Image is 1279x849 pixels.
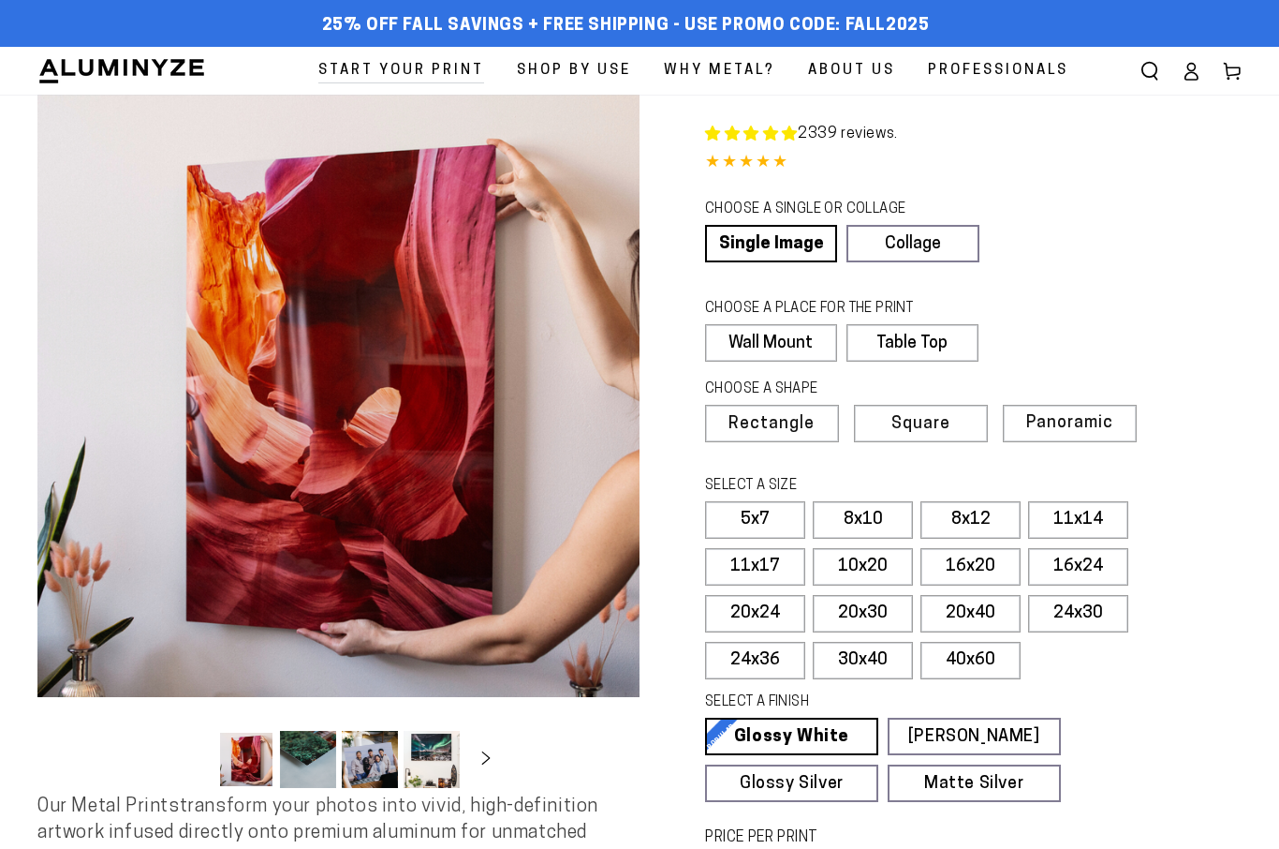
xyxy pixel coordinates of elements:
button: Slide right [465,739,507,781]
label: 10x20 [813,548,913,586]
img: Aluminyze [37,57,206,85]
media-gallery: Gallery Viewer [37,95,639,794]
button: Load image 4 in gallery view [404,731,460,788]
span: Square [891,416,950,433]
a: About Us [794,47,909,95]
label: 8x12 [920,501,1021,539]
a: Professionals [914,47,1082,95]
label: 20x24 [705,595,805,633]
span: About Us [808,58,895,83]
label: 11x17 [705,548,805,586]
a: Glossy White [705,718,878,755]
summary: Search our site [1129,51,1170,92]
label: 11x14 [1028,501,1128,539]
legend: CHOOSE A SINGLE OR COLLAGE [705,200,962,220]
span: Professionals [928,58,1068,83]
span: Panoramic [1026,414,1113,432]
legend: SELECT A FINISH [705,693,1020,713]
a: [PERSON_NAME] [888,718,1061,755]
label: 20x30 [813,595,913,633]
label: Wall Mount [705,324,837,362]
label: 16x24 [1028,548,1128,586]
label: 8x10 [813,501,913,539]
a: Why Metal? [650,47,789,95]
label: PRICE PER PRINT [705,827,1242,849]
legend: CHOOSE A SHAPE [705,380,963,400]
span: Rectangle [728,416,815,433]
a: Glossy Silver [705,765,878,802]
a: Shop By Use [503,47,645,95]
div: 4.84 out of 5.0 stars [705,150,1242,177]
legend: SELECT A SIZE [705,476,1020,497]
span: Shop By Use [517,58,631,83]
label: 24x36 [705,642,805,679]
label: 30x40 [813,642,913,679]
label: 40x60 [920,642,1021,679]
a: Matte Silver [888,765,1061,802]
label: 5x7 [705,501,805,539]
a: Start Your Print [304,47,498,95]
button: Load image 3 in gallery view [342,731,398,788]
span: 25% off FALL Savings + Free Shipping - Use Promo Code: FALL2025 [322,16,930,37]
label: 16x20 [920,548,1021,586]
label: 24x30 [1028,595,1128,633]
label: 20x40 [920,595,1021,633]
button: Load image 2 in gallery view [280,731,336,788]
label: Table Top [846,324,978,362]
span: Start Your Print [318,58,484,83]
button: Load image 1 in gallery view [218,731,274,788]
a: Single Image [705,225,837,262]
span: Why Metal? [664,58,775,83]
a: Collage [846,225,978,262]
legend: CHOOSE A PLACE FOR THE PRINT [705,299,961,320]
button: Slide left [171,739,213,781]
